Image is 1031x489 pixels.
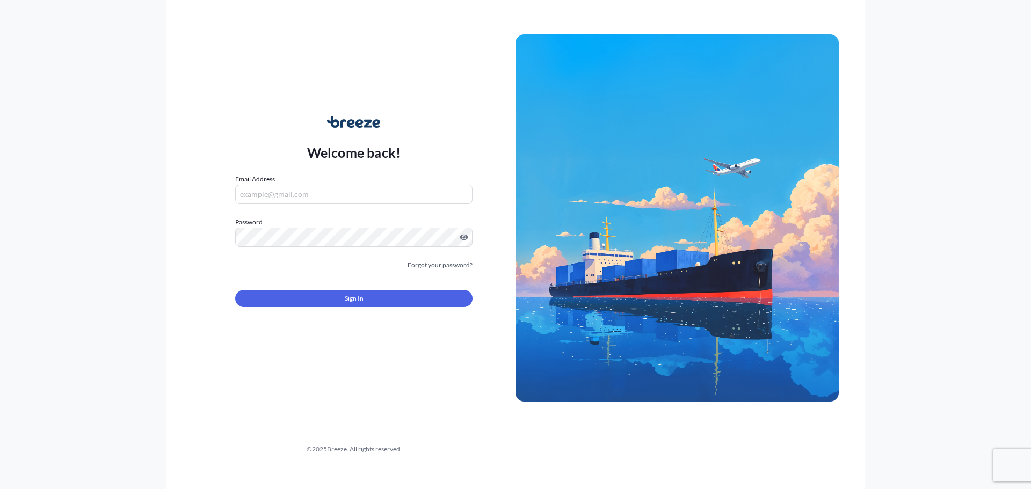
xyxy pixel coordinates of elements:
input: example@gmail.com [235,185,473,204]
button: Sign In [235,290,473,307]
p: Welcome back! [307,144,401,161]
a: Forgot your password? [408,260,473,271]
span: Sign In [345,293,364,304]
label: Password [235,217,473,228]
div: © 2025 Breeze. All rights reserved. [192,444,515,455]
label: Email Address [235,174,275,185]
button: Show password [460,233,468,242]
img: Ship illustration [515,34,839,402]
